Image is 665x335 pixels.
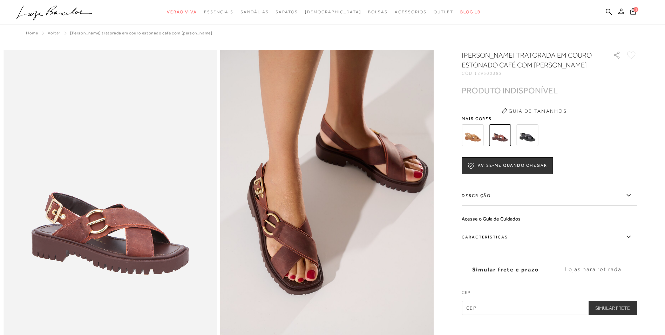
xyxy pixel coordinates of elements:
[460,9,481,14] span: BLOG LB
[462,157,553,174] button: AVISE-ME QUANDO CHEGAR
[474,71,502,76] span: 129600382
[588,301,637,315] button: Simular Frete
[167,9,197,14] span: Verão Viva
[462,185,637,206] label: Descrição
[434,6,453,19] a: categoryNavScreenReaderText
[462,216,521,222] a: Acesse o Guia de Cuidados
[368,9,388,14] span: Bolsas
[628,8,638,17] button: 1
[499,105,569,117] button: Guia de Tamanhos
[462,289,637,299] label: CEP
[462,71,602,75] div: CÓD:
[516,124,538,146] img: SANDÁLIA TRATORADA EM COURO ESTONADO CINZA ARDOZIA COM MAXI FIVELA
[462,227,637,247] label: Características
[276,6,298,19] a: categoryNavScreenReaderText
[462,124,483,146] img: SANDÁLIA TRATORADA EM COURO ESTONADO AMARULA COM MAXI FIVELA
[26,31,38,35] a: Home
[305,9,361,14] span: [DEMOGRAPHIC_DATA]
[167,6,197,19] a: categoryNavScreenReaderText
[395,6,427,19] a: categoryNavScreenReaderText
[460,6,481,19] a: BLOG LB
[462,260,549,279] label: Simular frete e prazo
[276,9,298,14] span: Sapatos
[204,9,233,14] span: Essenciais
[240,6,269,19] a: categoryNavScreenReaderText
[489,124,511,146] img: SANDÁLIA TRATORADA EM COURO ESTONADO CAFÉ COM MAXI FIVELA
[434,9,453,14] span: Outlet
[549,260,637,279] label: Lojas para retirada
[395,9,427,14] span: Acessórios
[368,6,388,19] a: categoryNavScreenReaderText
[70,31,212,35] span: [PERSON_NAME] TRATORADA EM COURO ESTONADO CAFÉ COM [PERSON_NAME]
[240,9,269,14] span: Sandálias
[462,301,637,315] input: CEP
[204,6,233,19] a: categoryNavScreenReaderText
[462,117,637,121] span: Mais cores
[462,87,558,94] div: PRODUTO INDISPONÍVEL
[48,31,60,35] a: Voltar
[305,6,361,19] a: noSubCategoriesText
[462,50,593,70] h1: [PERSON_NAME] TRATORADA EM COURO ESTONADO CAFÉ COM [PERSON_NAME]
[633,7,638,12] span: 1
